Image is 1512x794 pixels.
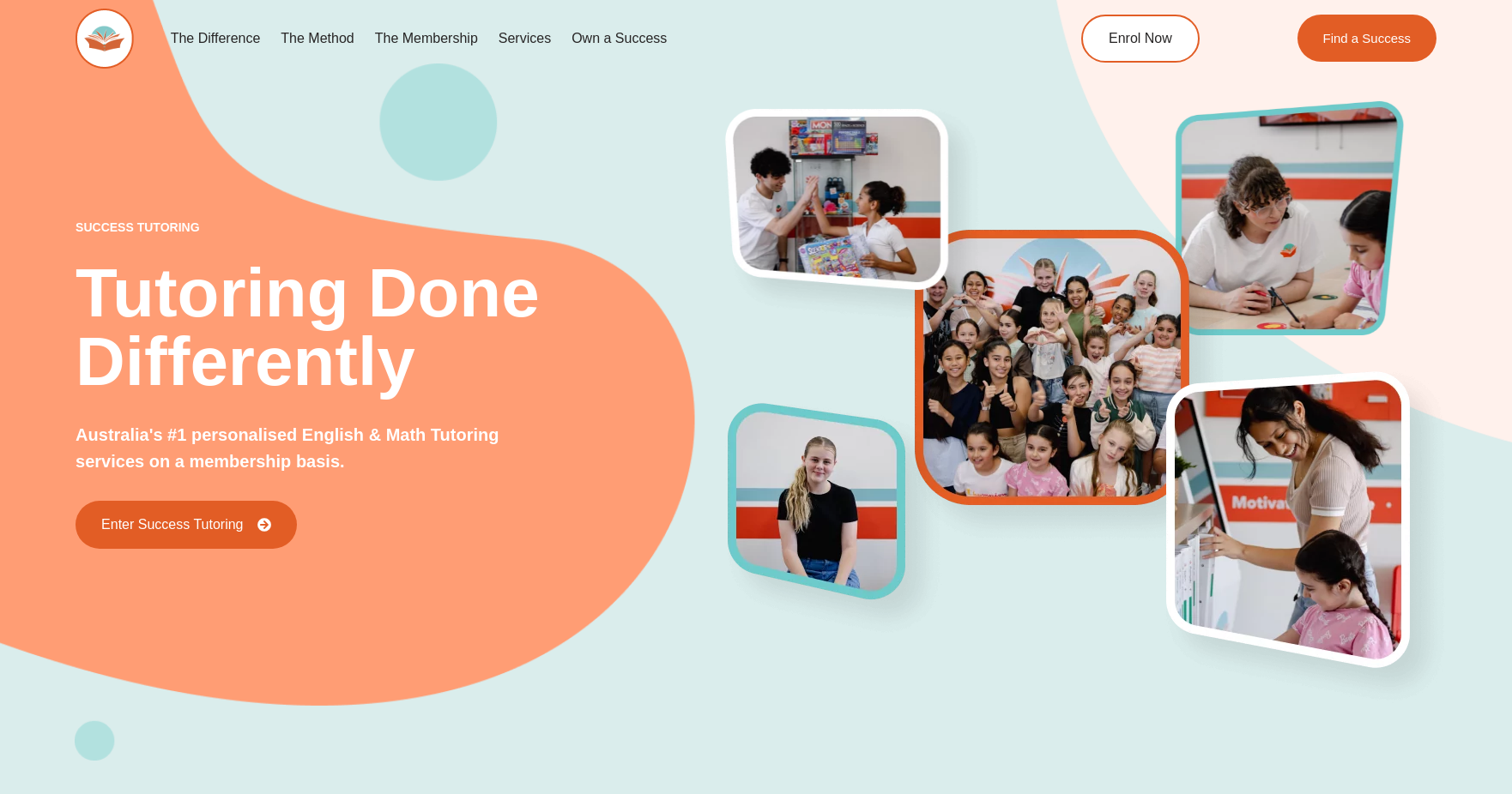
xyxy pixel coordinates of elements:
nav: Menu [160,19,1004,58]
a: Enter Success Tutoring [76,501,296,549]
a: The Membership [365,19,488,58]
a: Services [488,19,561,58]
a: The Method [270,19,364,58]
span: Find a Success [1322,32,1411,45]
span: Enrol Now [1109,32,1172,45]
a: Own a Success [561,19,677,58]
a: Enrol Now [1081,15,1200,63]
a: The Difference [160,19,271,58]
p: success tutoring [76,221,729,233]
h2: Tutoring Done Differently [76,259,729,396]
a: Find a Success [1297,15,1436,62]
p: Australia's #1 personalised English & Math Tutoring services on a membership basis. [76,422,553,475]
span: Enter Success Tutoring [101,518,243,532]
